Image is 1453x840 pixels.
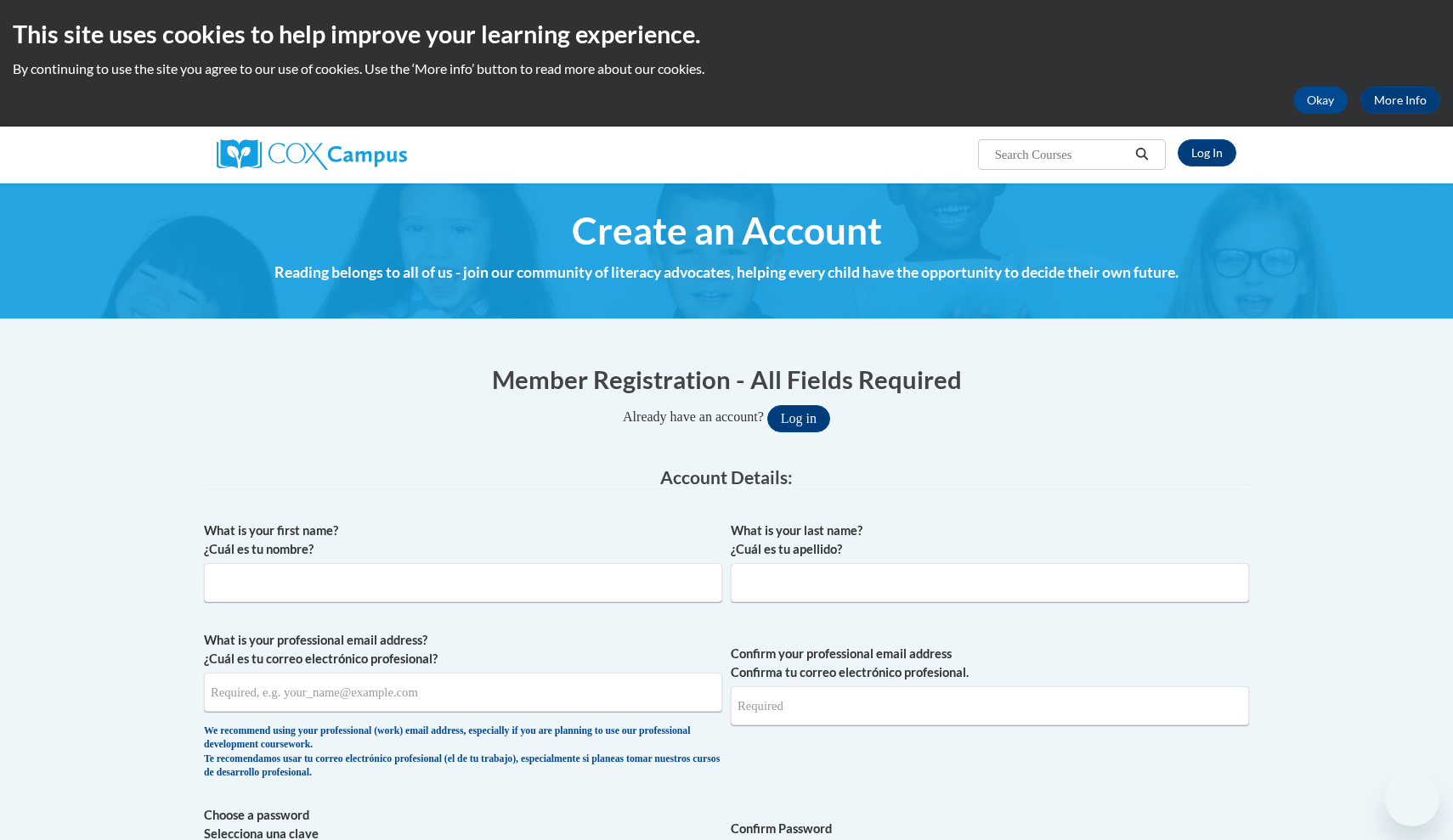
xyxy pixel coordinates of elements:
label: What is your professional email address? ¿Cuál es tu correo electrónico profesional? [204,631,722,668]
label: What is your last name? ¿Cuál es tu apellido? [731,521,1249,559]
button: Search [1129,144,1155,165]
h2: This site uses cookies to help improve your learning experience. [13,17,1440,51]
p: By continuing to use the site you agree to our use of cookies. Use the ‘More info’ button to read... [13,59,1440,78]
h4: Reading belongs to all of us - join our community of literacy advocates, helping every child have... [204,262,1249,284]
input: Search Courses [993,144,1129,165]
span: Create an Account [572,208,882,253]
input: Metadata input [204,563,722,602]
h1: Member Registration - All Fields Required [204,362,1249,397]
button: Log in [767,405,830,432]
label: Confirm your professional email address Confirma tu correo electrónico profesional. [731,645,1249,682]
div: We recommend using your professional (work) email address, especially if you are planning to use ... [204,724,722,781]
a: Log In [1178,139,1236,166]
input: Metadata input [731,563,1249,602]
img: Cox Campus [217,139,407,170]
span: Account Details: [660,466,793,488]
iframe: Button to launch messaging window [1385,772,1439,826]
label: What is your first name? ¿Cuál es tu nombre? [204,521,722,559]
a: More Info [1360,87,1440,114]
input: Required [731,686,1249,725]
button: Okay [1293,87,1348,114]
input: Metadata input [204,673,722,712]
span: Already have an account? [623,409,764,424]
